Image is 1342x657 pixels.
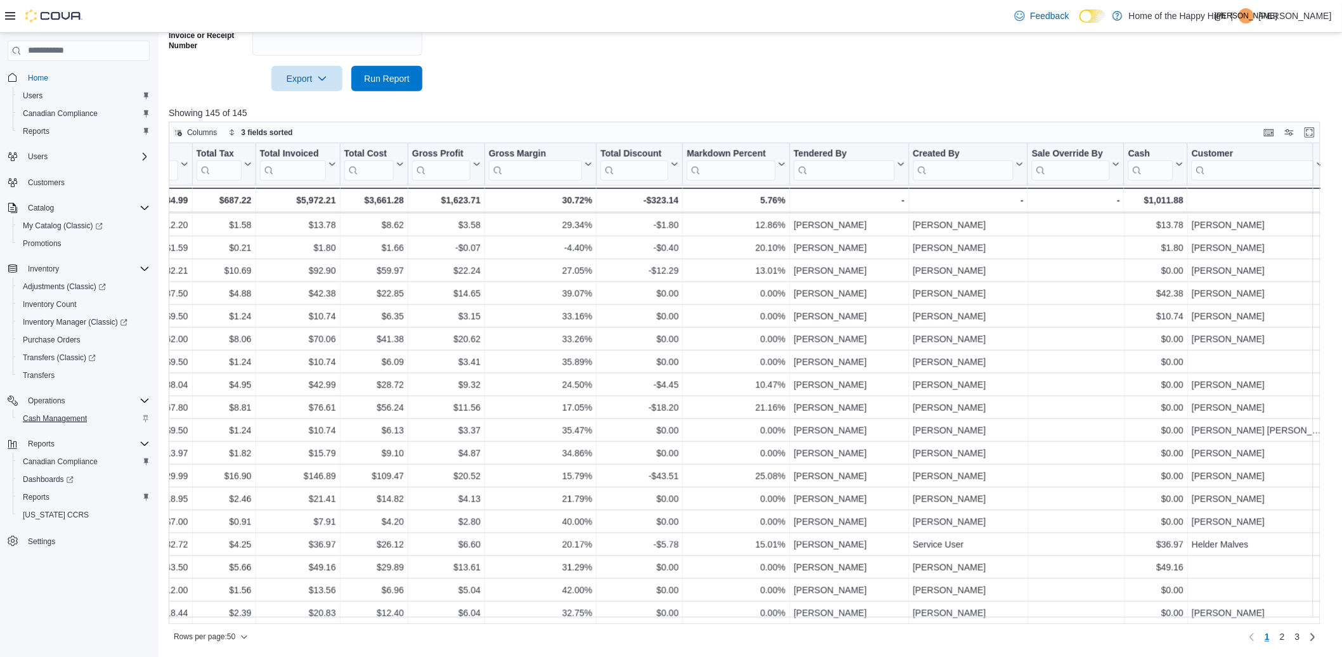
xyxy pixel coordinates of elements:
[601,218,679,233] div: -$1.80
[18,279,150,294] span: Adjustments (Classic)
[1129,377,1184,393] div: $0.00
[13,367,155,384] button: Transfers
[18,88,48,103] a: Users
[18,315,133,330] a: Inventory Manager (Classic)
[18,454,150,469] span: Canadian Compliance
[260,148,326,160] div: Total Invoiced
[23,393,70,408] button: Operations
[1128,148,1173,160] div: Cash
[197,240,252,256] div: $0.21
[18,297,150,312] span: Inventory Count
[18,368,60,383] a: Transfers
[279,66,335,91] span: Export
[23,457,98,467] span: Canadian Compliance
[13,349,155,367] a: Transfers (Classic)
[344,309,404,324] div: $6.35
[412,309,481,324] div: $3.15
[913,193,1024,208] div: -
[687,263,785,278] div: 13.01%
[169,125,222,140] button: Columns
[687,377,785,393] div: 10.47%
[412,423,481,438] div: $3.37
[23,436,60,452] button: Reports
[601,355,679,370] div: $0.00
[13,296,155,313] button: Inventory Count
[23,149,53,164] button: Users
[601,377,679,393] div: -$4.45
[601,400,679,415] div: -$18.20
[1129,8,1226,23] p: Home of the Happy High
[1032,148,1120,180] button: Sale Override By
[18,332,86,348] a: Purchase Orders
[23,534,60,549] a: Settings
[489,193,592,208] div: 30.72%
[1295,631,1300,644] span: 3
[197,193,252,208] div: $687.22
[794,377,905,393] div: [PERSON_NAME]
[412,469,481,484] div: $20.52
[1259,8,1332,23] p: [PERSON_NAME]
[1192,148,1313,180] div: Customer
[344,148,404,180] button: Total Cost
[23,510,89,520] span: [US_STATE] CCRS
[1192,286,1324,301] div: [PERSON_NAME]
[913,446,1024,461] div: [PERSON_NAME]
[344,286,404,301] div: $22.85
[18,472,79,487] a: Dashboards
[344,332,404,347] div: $41.38
[13,410,155,427] button: Cash Management
[344,240,404,256] div: $1.66
[1079,10,1106,23] input: Dark Mode
[260,377,336,393] div: $42.99
[489,148,582,180] div: Gross Margin
[13,313,155,331] a: Inventory Manager (Classic)
[344,400,404,415] div: $56.24
[601,263,679,278] div: -$12.29
[1030,10,1069,22] span: Feedback
[913,148,1024,180] button: Created By
[913,423,1024,438] div: [PERSON_NAME]
[913,309,1024,324] div: [PERSON_NAME]
[260,240,336,256] div: $1.80
[794,240,905,256] div: [PERSON_NAME]
[1302,125,1317,140] button: Enter fullscreen
[489,423,592,438] div: 35.47%
[344,148,394,180] div: Total Cost
[3,68,155,87] button: Home
[913,377,1024,393] div: [PERSON_NAME]
[197,148,242,160] div: Total Tax
[1305,630,1320,645] a: Next page
[687,240,785,256] div: 20.10%
[197,309,252,324] div: $1.24
[3,435,155,453] button: Reports
[687,218,785,233] div: 12.86%
[197,263,252,278] div: $10.69
[489,469,592,484] div: 15.79%
[687,446,785,461] div: 0.00%
[364,72,410,85] span: Run Report
[913,332,1024,347] div: [PERSON_NAME]
[489,286,592,301] div: 39.07%
[13,217,155,235] a: My Catalog (Classic)
[197,332,252,347] div: $8.06
[23,126,49,136] span: Reports
[687,332,785,347] div: 0.00%
[18,490,55,505] a: Reports
[489,446,592,461] div: 34.86%
[344,423,404,438] div: $6.13
[23,261,150,276] span: Inventory
[18,88,150,103] span: Users
[260,148,326,180] div: Total Invoiced
[23,370,55,381] span: Transfers
[794,446,905,461] div: [PERSON_NAME]
[18,236,67,251] a: Promotions
[412,240,481,256] div: -$0.07
[23,174,150,190] span: Customers
[687,148,785,180] button: Markdown Percent
[28,537,55,547] span: Settings
[601,309,679,324] div: $0.00
[412,218,481,233] div: $3.58
[412,332,481,347] div: $20.62
[18,454,103,469] a: Canadian Compliance
[913,148,1014,180] div: Created By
